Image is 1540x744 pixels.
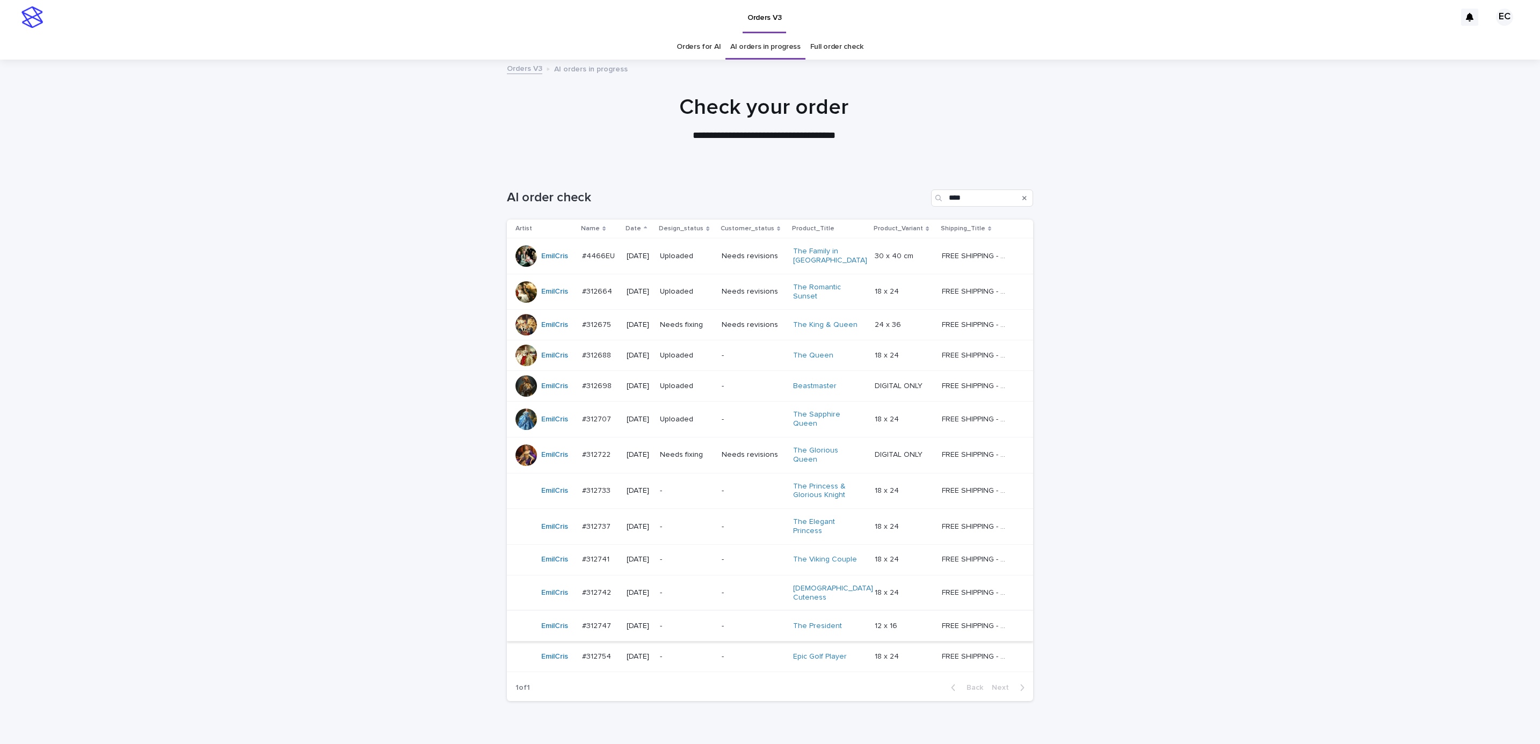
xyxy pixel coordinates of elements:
p: 18 x 24 [875,484,901,495]
a: The Elegant Princess [793,517,860,536]
p: #312733 [582,484,613,495]
p: [DATE] [627,555,652,564]
p: DIGITAL ONLY [875,380,925,391]
p: #4466EU [582,250,617,261]
p: - [722,652,784,661]
a: EmilCris [541,555,568,564]
a: The Sapphire Queen [793,410,860,428]
p: FREE SHIPPING - preview in 1-2 business days, after your approval delivery will take 5-10 b.d. [942,285,1011,296]
p: Name [581,223,600,235]
a: EmilCris [541,522,568,531]
p: #312698 [582,380,614,391]
p: FREE SHIPPING - preview in 1-2 business days, after your approval delivery will take 5-10 b.d. [942,448,1011,459]
p: Needs fixing [660,450,713,459]
p: 18 x 24 [875,413,901,424]
a: Full order check [810,34,863,60]
p: - [722,415,784,424]
a: EmilCris [541,652,568,661]
p: AI orders in progress [554,62,628,74]
p: FREE SHIPPING - preview in 1-2 business days, after your approval delivery will take 5-10 b.d. [942,484,1011,495]
p: Needs revisions [722,320,784,330]
p: FREE SHIPPING - preview in 1-2 business days, after your approval delivery will take 5-10 b.d. [942,318,1011,330]
p: 18 x 24 [875,349,901,360]
tr: EmilCris #312675#312675 [DATE]Needs fixingNeeds revisionsThe King & Queen 24 x 3624 x 36 FREE SHI... [507,310,1033,340]
p: - [660,588,713,597]
p: #312722 [582,448,613,459]
a: EmilCris [541,622,568,631]
a: EmilCris [541,450,568,459]
p: - [722,555,784,564]
p: [DATE] [627,622,652,631]
p: FREE SHIPPING - preview in 1-2 business days, after your approval delivery will take 5-10 b.d. [942,380,1011,391]
tr: EmilCris #312722#312722 [DATE]Needs fixingNeeds revisionsThe Glorious Queen DIGITAL ONLYDIGITAL O... [507,437,1033,473]
a: EmilCris [541,415,568,424]
p: [DATE] [627,382,652,391]
tr: EmilCris #312707#312707 [DATE]Uploaded-The Sapphire Queen 18 x 2418 x 24 FREE SHIPPING - preview ... [507,402,1033,437]
a: [DEMOGRAPHIC_DATA] Cuteness [793,584,873,602]
p: [DATE] [627,320,652,330]
p: 18 x 24 [875,520,901,531]
a: EmilCris [541,588,568,597]
p: #312742 [582,586,613,597]
p: 18 x 24 [875,586,901,597]
p: - [660,486,713,495]
p: [DATE] [627,522,652,531]
p: Uploaded [660,382,713,391]
a: Orders for AI [677,34,721,60]
p: 18 x 24 [875,553,901,564]
input: Search [931,189,1033,207]
tr: EmilCris #312742#312742 [DATE]--[DEMOGRAPHIC_DATA] Cuteness 18 x 2418 x 24 FREE SHIPPING - previe... [507,575,1033,611]
tr: EmilCris #312698#312698 [DATE]Uploaded-Beastmaster DIGITAL ONLYDIGITAL ONLY FREE SHIPPING - previ... [507,371,1033,402]
tr: EmilCris #312737#312737 [DATE]--The Elegant Princess 18 x 2418 x 24 FREE SHIPPING - preview in 1-... [507,509,1033,545]
p: - [660,522,713,531]
p: 18 x 24 [875,650,901,661]
p: #312747 [582,619,613,631]
p: [DATE] [627,252,652,261]
p: [DATE] [627,351,652,360]
a: EmilCris [541,351,568,360]
a: The President [793,622,842,631]
p: 24 x 36 [875,318,903,330]
a: Beastmaster [793,382,837,391]
p: FREE SHIPPING - preview in 1-2 business days, after your approval delivery will take 5-10 b.d. [942,520,1011,531]
p: [DATE] [627,287,652,296]
p: [DATE] [627,486,652,495]
p: - [660,652,713,661]
p: Uploaded [660,415,713,424]
p: [DATE] [627,588,652,597]
p: #312688 [582,349,613,360]
p: Artist [515,223,532,235]
a: The Romantic Sunset [793,283,860,301]
p: Needs revisions [722,450,784,459]
a: EmilCris [541,320,568,330]
a: EmilCris [541,287,568,296]
tr: EmilCris #312688#312688 [DATE]Uploaded-The Queen 18 x 2418 x 24 FREE SHIPPING - preview in 1-2 bu... [507,340,1033,371]
p: [DATE] [627,450,652,459]
p: Needs revisions [722,252,784,261]
p: [DATE] [627,652,652,661]
p: Product_Title [792,223,834,235]
div: EC [1496,9,1513,26]
span: Back [960,684,983,691]
p: #312675 [582,318,613,330]
p: 30 x 40 cm [875,250,916,261]
p: Needs fixing [660,320,713,330]
a: EmilCris [541,382,568,391]
tr: EmilCris #312741#312741 [DATE]--The Viking Couple 18 x 2418 x 24 FREE SHIPPING - preview in 1-2 b... [507,544,1033,575]
p: Design_status [659,223,703,235]
tr: EmilCris #312754#312754 [DATE]--Epic Golf Player 18 x 2418 x 24 FREE SHIPPING - preview in 1-2 bu... [507,641,1033,672]
a: AI orders in progress [730,34,801,60]
a: Orders V3 [507,62,542,74]
p: - [722,351,784,360]
p: - [722,486,784,495]
h1: AI order check [507,190,927,206]
tr: EmilCris #312664#312664 [DATE]UploadedNeeds revisionsThe Romantic Sunset 18 x 2418 x 24 FREE SHIP... [507,274,1033,310]
a: The Princess & Glorious Knight [793,482,860,500]
span: Next [992,684,1015,691]
p: - [722,522,784,531]
p: #312664 [582,285,614,296]
p: 18 x 24 [875,285,901,296]
p: Needs revisions [722,287,784,296]
p: - [722,382,784,391]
